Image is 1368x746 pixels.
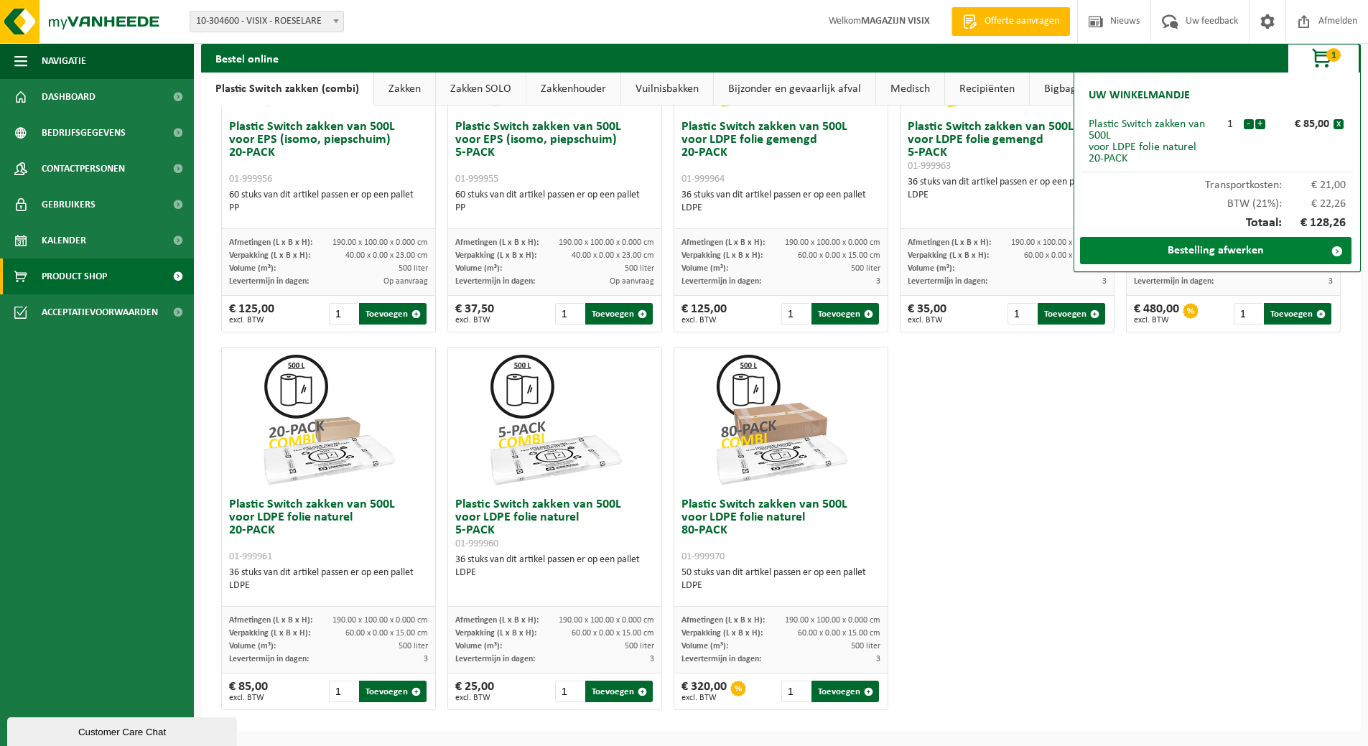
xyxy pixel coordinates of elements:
span: Offerte aanvragen [981,14,1063,29]
div: € 85,00 [1269,118,1334,130]
span: 500 liter [625,642,654,651]
button: Toevoegen [359,303,427,325]
span: 190.00 x 100.00 x 0.000 cm [332,238,428,247]
span: 3 [876,277,880,286]
img: 01-999961 [257,348,401,491]
a: Zakken SOLO [436,73,526,106]
a: Bijzonder en gevaarlijk afval [714,73,875,106]
span: Afmetingen (L x B x H): [229,238,312,247]
span: Volume (m³): [229,264,276,273]
span: Op aanvraag [383,277,428,286]
span: Gebruikers [42,187,96,223]
span: 3 [876,655,880,663]
div: € 480,00 [1134,303,1179,325]
h2: Uw winkelmandje [1081,80,1197,111]
div: Transportkosten: [1081,172,1353,191]
button: Toevoegen [585,681,653,702]
div: € 37,50 [455,303,494,325]
span: Afmetingen (L x B x H): [681,238,765,247]
div: 36 stuks van dit artikel passen er op een pallet [681,189,880,215]
span: 500 liter [399,264,428,273]
div: 1 [1217,118,1243,130]
button: - [1244,119,1254,129]
span: € 22,26 [1282,198,1346,210]
input: 1 [555,681,585,702]
button: 1 [1288,44,1359,73]
span: 60.00 x 0.00 x 15.00 cm [798,251,880,260]
div: € 85,00 [229,681,268,702]
span: 190.00 x 100.00 x 0.000 cm [559,238,654,247]
span: 40.00 x 0.00 x 23.00 cm [572,251,654,260]
span: 01-999964 [681,174,725,185]
span: excl. BTW [681,316,727,325]
span: Acceptatievoorwaarden [42,294,158,330]
h3: Plastic Switch zakken van 500L voor LDPE folie naturel 20-PACK [229,498,428,563]
a: Zakkenhouder [526,73,620,106]
span: Verpakking (L x B x H): [681,251,763,260]
img: 01-999970 [709,348,853,491]
div: PP [229,202,428,215]
span: Levertermijn in dagen: [229,655,309,663]
span: 500 liter [851,642,880,651]
div: LDPE [681,202,880,215]
span: 190.00 x 100.00 x 0.000 cm [785,616,880,625]
div: Plastic Switch zakken van 500L voor LDPE folie naturel 20-PACK [1089,118,1217,164]
a: Offerte aanvragen [951,7,1070,36]
span: 190.00 x 100.00 x 0.000 cm [332,616,428,625]
span: Volume (m³): [681,264,728,273]
div: LDPE [229,579,428,592]
span: 40.00 x 0.00 x 23.00 cm [345,251,428,260]
span: 3 [650,655,654,663]
span: Afmetingen (L x B x H): [681,616,765,625]
span: Verpakking (L x B x H): [455,251,536,260]
span: excl. BTW [229,694,268,702]
span: Bedrijfsgegevens [42,115,126,151]
a: Recipiënten [945,73,1029,106]
span: 10-304600 - VISIX - ROESELARE [190,11,343,32]
span: Levertermijn in dagen: [455,655,535,663]
button: Toevoegen [359,681,427,702]
input: 1 [555,303,585,325]
span: Kalender [42,223,86,258]
input: 1 [329,681,358,702]
h3: Plastic Switch zakken van 500L voor LDPE folie naturel 80-PACK [681,498,880,563]
span: Levertermijn in dagen: [229,277,309,286]
span: excl. BTW [455,316,494,325]
div: LDPE [455,567,654,579]
span: 500 liter [851,264,880,273]
span: excl. BTW [229,316,274,325]
span: excl. BTW [455,694,494,702]
a: Plastic Switch zakken (combi) [201,73,373,106]
span: Afmetingen (L x B x H): [455,238,539,247]
span: 01-999970 [681,551,725,562]
span: excl. BTW [681,694,727,702]
div: 36 stuks van dit artikel passen er op een pallet [229,567,428,592]
span: 3 [1329,277,1333,286]
span: 01-999960 [455,538,498,549]
span: Volume (m³): [455,642,502,651]
h2: Bestel online [201,44,293,72]
span: Volume (m³): [455,264,502,273]
span: 10-304600 - VISIX - ROESELARE [190,11,344,32]
span: excl. BTW [1134,316,1179,325]
div: 50 stuks van dit artikel passen er op een pallet [681,567,880,592]
div: 36 stuks van dit artikel passen er op een pallet [455,554,654,579]
div: € 320,00 [681,681,727,702]
span: Verpakking (L x B x H): [229,251,310,260]
span: Product Shop [42,258,107,294]
span: € 128,26 [1282,217,1346,230]
div: PP [455,202,654,215]
span: Levertermijn in dagen: [1134,277,1214,286]
a: Medisch [876,73,944,106]
button: Toevoegen [585,303,653,325]
div: LDPE [908,189,1107,202]
h3: Plastic Switch zakken van 500L voor LDPE folie naturel 5-PACK [455,498,654,550]
button: + [1255,119,1265,129]
span: Levertermijn in dagen: [681,655,761,663]
div: BTW (21%): [1081,191,1353,210]
span: 500 liter [399,642,428,651]
span: 190.00 x 100.00 x 0.000 cm [559,616,654,625]
input: 1 [1008,303,1037,325]
span: 190.00 x 100.00 x 0.000 cm [785,238,880,247]
span: Levertermijn in dagen: [908,277,987,286]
